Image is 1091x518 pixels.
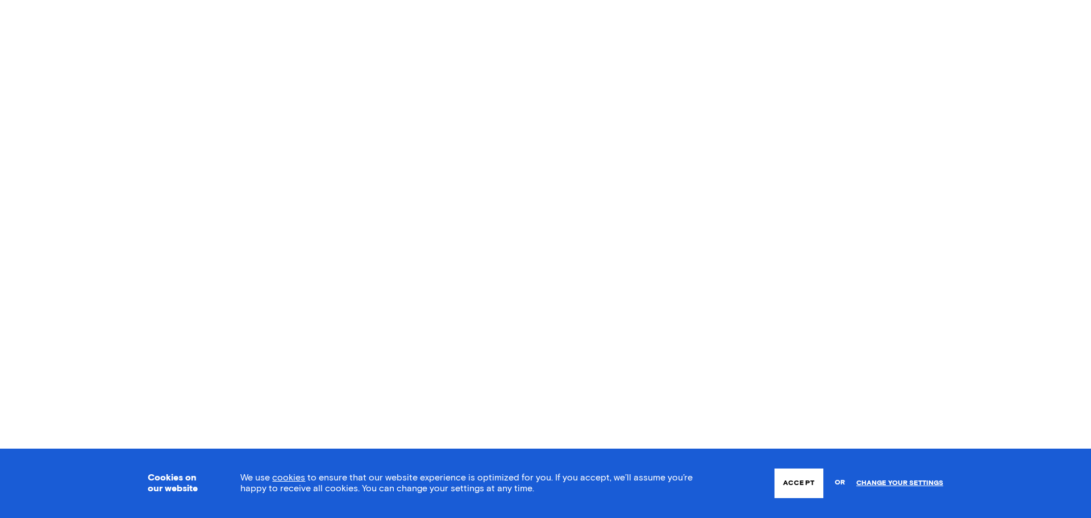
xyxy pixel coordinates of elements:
[876,14,921,32] a: Login
[835,473,845,493] span: or
[148,473,212,494] h3: Cookies on our website
[496,18,538,27] a: Programs
[774,469,823,498] button: Accept
[561,18,593,27] span: More
[240,473,693,493] span: We use to ensure that our website experience is optimized for you. If you accept, we’ll assume yo...
[856,479,943,487] a: Change your settings
[272,473,305,482] a: cookies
